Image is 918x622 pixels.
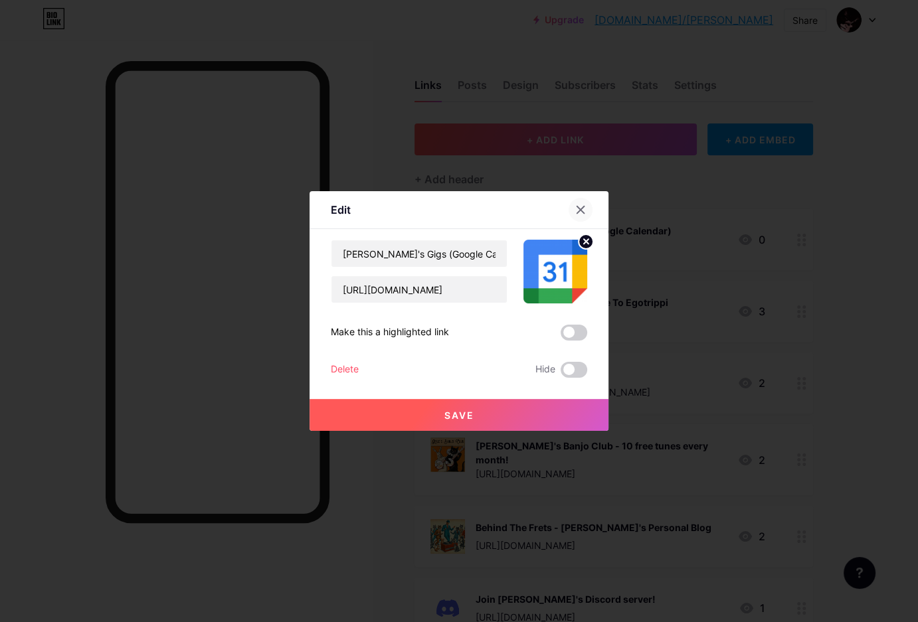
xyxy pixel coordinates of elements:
[535,362,555,378] span: Hide
[331,202,351,218] div: Edit
[331,325,449,341] div: Make this a highlighted link
[331,362,359,378] div: Delete
[523,240,587,303] img: link_thumbnail
[331,240,507,267] input: Title
[310,399,608,431] button: Save
[444,410,474,421] span: Save
[331,276,507,303] input: URL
